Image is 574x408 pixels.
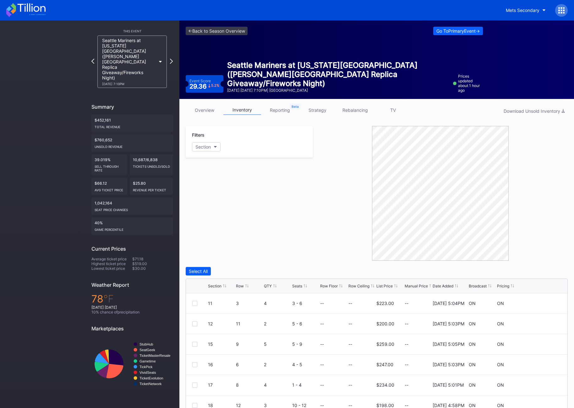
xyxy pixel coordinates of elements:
text: VividSeats [139,371,156,374]
div: -- [348,382,352,388]
div: Row [236,284,244,288]
div: [DATE] [DATE] [91,305,173,310]
div: -- [405,403,431,408]
text: TickPick [139,365,153,369]
div: Weather Report [91,282,173,288]
div: 39.019% [91,154,127,175]
div: Total Revenue [95,122,170,129]
text: TicketEvolution [139,376,163,380]
div: 40% [91,217,173,235]
a: TV [374,105,412,115]
div: -- [405,382,431,388]
div: 4 [264,301,290,306]
div: Lowest ticket price [91,266,132,271]
div: 11 [208,301,234,306]
div: Game percentile [95,225,170,231]
div: -- [320,362,324,367]
a: overview [186,105,223,115]
div: Average ticket price [91,257,132,261]
div: Prices updated about 1 hour ago [453,74,483,93]
div: $25.80 [130,178,173,195]
span: ℉ [103,293,114,305]
div: 4 [264,382,290,388]
div: -- [405,301,431,306]
div: [DATE] 5:03PM [433,362,464,367]
div: ON [469,362,476,367]
div: Summary [91,104,173,110]
div: Date Added [433,284,453,288]
div: 11 [236,321,262,326]
div: Event Score [189,79,211,83]
div: -- [348,362,352,367]
div: Seats [292,284,302,288]
div: -- [348,321,352,326]
div: $247.00 [376,362,393,367]
div: 5 - 6 [292,321,319,326]
div: 5 - 9 [292,341,319,347]
a: reporting [261,105,299,115]
div: 15 [208,341,234,347]
div: ON [497,301,504,306]
div: [DATE] [DATE] 7:10PM | [GEOGRAPHIC_DATA] [227,88,450,93]
div: Seattle Mariners at [US_STATE][GEOGRAPHIC_DATA] ([PERSON_NAME][GEOGRAPHIC_DATA] Replica Giveaway/... [102,38,156,86]
div: 3 - 6 [292,301,319,306]
button: Go ToPrimaryEvent-> [433,27,483,35]
div: ON [469,341,476,347]
text: TicketNetwork [139,382,162,386]
div: ON [497,321,504,326]
div: [DATE] 5:01PM [433,382,464,388]
div: Pricing [497,284,509,288]
div: -- [320,382,324,388]
div: 10,687/6,838 [130,154,173,175]
div: -- [348,403,352,408]
div: [DATE] 5:03PM [433,321,464,326]
div: Unsold Revenue [95,142,170,149]
div: 18 [208,403,234,408]
div: ON [497,341,504,347]
div: 1,042,164 [91,198,173,215]
button: Download Unsold Inventory [500,107,568,115]
div: ON [497,382,504,388]
div: [DATE] 5:05PM [433,341,464,347]
div: $760,652 [91,134,173,152]
div: 1 - 4 [292,382,319,388]
button: Section [192,142,221,151]
div: $66.12 [91,178,127,195]
div: 5.2 % [211,84,219,87]
div: 29.36 [189,83,219,90]
div: -- [348,341,352,347]
div: [DATE] 5:04PM [433,301,464,306]
div: 17 [208,382,234,388]
div: $198.00 [376,403,394,408]
div: [DATE] 4:58PM [433,403,464,408]
div: QTY [264,284,272,288]
button: Mets Secondary [501,4,550,16]
div: 2 [264,362,290,367]
div: 10 % chance of precipitation [91,310,173,314]
div: 12 [236,403,262,408]
svg: Chart title [91,336,173,391]
div: Marketplaces [91,325,173,332]
div: Tickets Unsold/Sold [133,162,170,168]
div: Row Ceiling [348,284,369,288]
a: rebalancing [336,105,374,115]
text: TicketMasterResale [139,354,170,357]
div: -- [320,321,324,326]
div: 16 [208,362,234,367]
div: Manual Price [405,284,428,288]
div: List Price [376,284,393,288]
div: Filters [192,132,307,138]
div: ON [469,321,476,326]
div: Sell Through Rate [95,162,124,172]
div: 12 [208,321,234,326]
div: This Event [91,29,173,33]
div: ON [469,403,476,408]
div: Row Floor [320,284,338,288]
div: -- [320,301,324,306]
div: ON [497,403,504,408]
div: Seattle Mariners at [US_STATE][GEOGRAPHIC_DATA] ([PERSON_NAME][GEOGRAPHIC_DATA] Replica Giveaway/... [227,61,450,88]
div: $71.18 [132,257,173,261]
div: Select All [189,269,208,274]
div: 4 - 5 [292,362,319,367]
div: $223.00 [376,301,394,306]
